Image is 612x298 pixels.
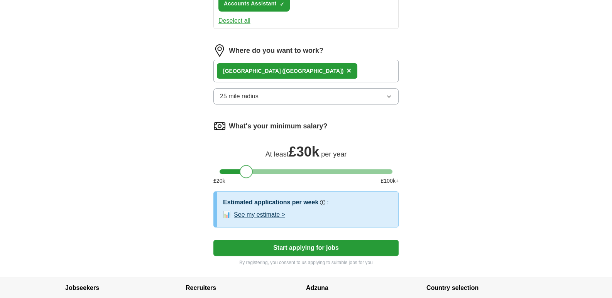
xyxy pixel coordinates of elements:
[213,259,399,266] p: By registering, you consent to us applying to suitable jobs for you
[229,45,323,56] label: Where do you want to work?
[321,150,347,158] span: per year
[223,210,231,219] span: 📊
[213,177,225,185] span: £ 20 k
[213,120,226,132] img: salary.png
[265,150,289,158] span: At least
[220,92,259,101] span: 25 mile radius
[213,240,399,256] button: Start applying for jobs
[223,198,318,207] h3: Estimated applications per week
[282,68,343,74] span: ([GEOGRAPHIC_DATA])
[289,144,320,160] span: £ 30k
[347,65,351,77] button: ×
[218,16,250,25] button: Deselect all
[327,198,328,207] h3: :
[213,44,226,57] img: location.png
[223,68,281,74] strong: [GEOGRAPHIC_DATA]
[279,1,284,7] span: ✓
[213,88,399,104] button: 25 mile radius
[347,66,351,75] span: ×
[234,210,285,219] button: See my estimate >
[229,121,327,131] label: What's your minimum salary?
